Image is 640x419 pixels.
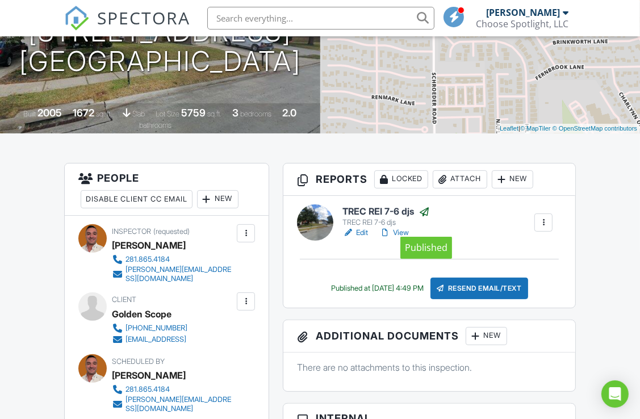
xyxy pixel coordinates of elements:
[112,237,186,254] div: [PERSON_NAME]
[331,284,424,293] div: Published at [DATE] 4:49 PM
[112,334,187,345] a: [EMAIL_ADDRESS]
[112,322,187,334] a: [PHONE_NUMBER]
[156,110,179,118] span: Lot Size
[283,164,575,196] h3: Reports
[112,295,136,304] span: Client
[379,227,409,238] a: View
[97,6,190,30] span: SPECTORA
[240,110,271,118] span: bedrooms
[476,18,568,30] div: Choose Spotlight, LLC
[497,124,640,133] div: |
[153,227,190,236] span: (requested)
[64,6,89,31] img: The Best Home Inspection Software - Spectora
[112,305,171,322] div: Golden Scope
[486,7,560,18] div: [PERSON_NAME]
[112,254,235,265] a: 281.865.4184
[433,170,487,188] div: Attach
[342,206,430,228] a: TREC REI 7-6 djs TREC REI 7-6 djs
[374,170,428,188] div: Locked
[112,227,151,236] span: Inspector
[342,206,430,217] h6: TREC REI 7-6 djs
[112,384,235,395] a: 281.865.4184
[73,107,94,119] div: 1672
[112,357,165,366] span: Scheduled By
[466,327,507,345] div: New
[282,107,296,119] div: 2.0
[553,125,637,132] a: © OpenStreetMap contributors
[601,380,629,408] div: Open Intercom Messenger
[342,218,430,227] div: TREC REI 7-6 djs
[37,107,62,119] div: 2005
[126,265,235,283] div: [PERSON_NAME][EMAIL_ADDRESS][DOMAIN_NAME]
[520,125,551,132] a: © MapTiler
[19,17,301,77] h1: [STREET_ADDRESS] [GEOGRAPHIC_DATA]
[132,110,145,118] span: slab
[297,361,562,374] p: There are no attachments to this inspection.
[492,170,533,188] div: New
[207,7,434,30] input: Search everything...
[126,385,170,394] div: 281.865.4184
[139,121,171,129] span: bathrooms
[112,367,186,384] div: [PERSON_NAME]
[500,125,518,132] a: Leaflet
[64,15,190,39] a: SPECTORA
[181,107,206,119] div: 5759
[126,335,186,344] div: [EMAIL_ADDRESS]
[232,107,239,119] div: 3
[126,255,170,264] div: 281.865.4184
[342,227,368,238] a: Edit
[207,110,221,118] span: sq.ft.
[112,395,235,413] a: [PERSON_NAME][EMAIL_ADDRESS][DOMAIN_NAME]
[430,278,528,299] div: Resend Email/Text
[23,110,36,118] span: Built
[81,190,193,208] div: Disable Client CC Email
[197,190,239,208] div: New
[65,164,269,216] h3: People
[126,324,187,333] div: [PHONE_NUMBER]
[112,265,235,283] a: [PERSON_NAME][EMAIL_ADDRESS][DOMAIN_NAME]
[126,395,235,413] div: [PERSON_NAME][EMAIL_ADDRESS][DOMAIN_NAME]
[96,110,112,118] span: sq. ft.
[283,320,575,353] h3: Additional Documents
